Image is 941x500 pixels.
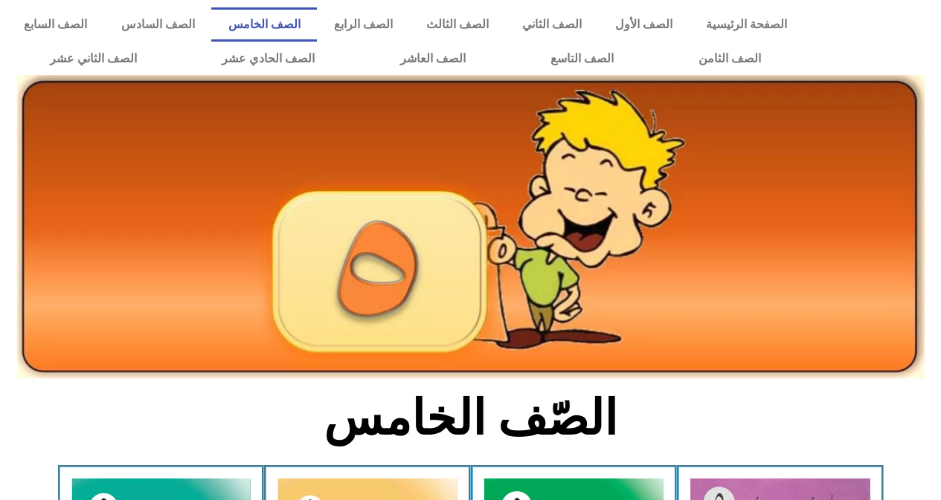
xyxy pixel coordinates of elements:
[358,42,508,76] a: الصف العاشر
[104,7,211,42] a: الصف السادس
[409,7,505,42] a: الصف الثالث
[689,7,803,42] a: الصفحة الرئيسية
[179,42,357,76] a: الصف الحادي عشر
[211,7,317,42] a: الصف الخامس
[317,7,409,42] a: الصف الرابع
[598,7,689,42] a: الصف الأول
[7,42,179,76] a: الصف الثاني عشر
[505,7,598,42] a: الصف الثاني
[7,7,104,42] a: الصف السابع
[508,42,656,76] a: الصف التاسع
[656,42,803,76] a: الصف الثامن
[225,389,716,447] h2: الصّف الخامس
